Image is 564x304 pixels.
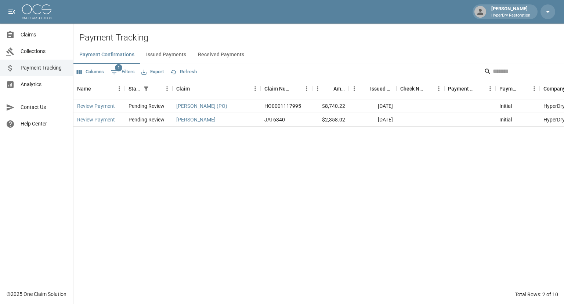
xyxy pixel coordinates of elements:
div: $2,358.02 [312,113,349,127]
div: Claim [173,78,261,99]
div: Name [73,78,125,99]
button: Select columns [75,66,106,78]
div: Pending Review [129,102,164,110]
button: Sort [190,84,200,94]
div: Initial [499,116,512,123]
div: Amount [333,78,345,99]
a: Review Payment [77,102,115,110]
div: Status [125,78,173,99]
h2: Payment Tracking [79,32,564,43]
button: Show filters [141,84,151,94]
div: Pending Review [129,116,164,123]
div: © 2025 One Claim Solution [7,290,66,298]
button: Menu [349,83,360,94]
div: JAT6340 [264,116,285,123]
a: Review Payment [77,116,115,123]
button: Sort [323,84,333,94]
p: HyperDry Restoration [491,13,530,19]
div: Payment Type [499,78,518,99]
button: Sort [518,84,529,94]
div: [DATE] [349,113,397,127]
div: Claim Number [261,78,312,99]
button: Menu [301,83,312,94]
button: Export [140,66,166,78]
button: Menu [114,83,125,94]
span: Contact Us [21,103,67,111]
a: [PERSON_NAME] [176,116,216,123]
button: Issued Payments [140,46,192,64]
div: dynamic tabs [73,46,564,64]
div: Issued Date [370,78,393,99]
button: Menu [312,83,323,94]
div: Search [484,66,563,79]
button: Menu [433,83,444,94]
div: Total Rows: 2 of 10 [515,291,558,298]
button: Menu [485,83,496,94]
div: Name [77,78,91,99]
span: 1 [115,64,122,71]
button: Sort [151,84,162,94]
div: Check Number [397,78,444,99]
div: Initial [499,102,512,110]
span: Analytics [21,81,67,88]
div: Amount [312,78,349,99]
span: Collections [21,47,67,55]
button: open drawer [4,4,19,19]
div: $8,740.22 [312,99,349,113]
div: Check Number [400,78,423,99]
span: Help Center [21,120,67,128]
div: Claim [176,78,190,99]
div: [DATE] [349,99,397,113]
button: Show filters [109,66,137,78]
button: Sort [474,84,485,94]
div: Issued Date [349,78,397,99]
button: Menu [529,83,540,94]
button: Menu [162,83,173,94]
button: Sort [423,84,433,94]
a: [PERSON_NAME] (PO) [176,102,227,110]
div: Status [129,78,141,99]
button: Sort [91,84,101,94]
span: Payment Tracking [21,64,67,72]
div: Payment Method [444,78,496,99]
button: Received Payments [192,46,250,64]
button: Sort [360,84,370,94]
button: Sort [291,84,301,94]
div: 1 active filter [141,84,151,94]
button: Refresh [169,66,199,78]
img: ocs-logo-white-transparent.png [22,4,51,19]
div: Claim Number [264,78,291,99]
button: Menu [250,83,261,94]
div: HO0001117995 [264,102,301,110]
div: Payment Type [496,78,540,99]
div: [PERSON_NAME] [488,5,533,18]
div: Payment Method [448,78,474,99]
span: Claims [21,31,67,39]
button: Payment Confirmations [73,46,140,64]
